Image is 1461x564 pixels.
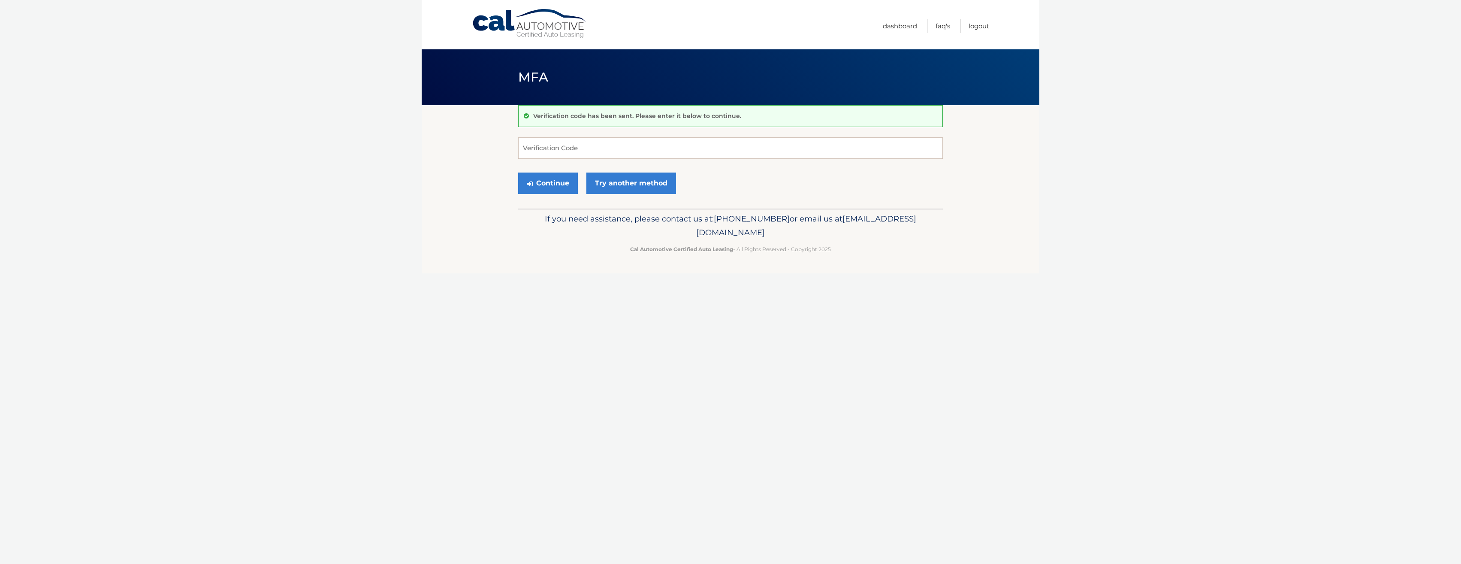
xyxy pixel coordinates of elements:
span: [EMAIL_ADDRESS][DOMAIN_NAME] [696,214,916,237]
p: - All Rights Reserved - Copyright 2025 [524,245,937,254]
a: Try another method [586,173,676,194]
button: Continue [518,173,578,194]
a: Cal Automotive [472,9,588,39]
a: Logout [969,19,989,33]
span: MFA [518,69,548,85]
span: [PHONE_NUMBER] [714,214,790,224]
strong: Cal Automotive Certified Auto Leasing [630,246,733,252]
a: FAQ's [936,19,950,33]
a: Dashboard [883,19,917,33]
input: Verification Code [518,137,943,159]
p: If you need assistance, please contact us at: or email us at [524,212,937,240]
p: Verification code has been sent. Please enter it below to continue. [533,112,741,120]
